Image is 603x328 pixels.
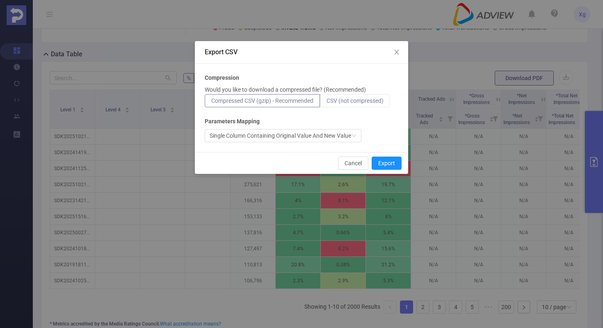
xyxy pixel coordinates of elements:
[372,157,402,170] button: Export
[352,133,356,139] i: icon: down
[338,157,368,170] button: Cancel
[385,41,408,64] button: Close
[211,97,313,104] span: Compressed CSV (gzip) - Recommended
[205,117,260,126] b: Parameters Mapping
[327,97,384,104] span: CSV (not compressed)
[393,49,400,55] i: icon: close
[205,74,239,82] b: Compression
[205,85,366,94] p: Would you like to download a compressed file? (Recommended)
[205,48,398,57] div: Export CSV
[210,129,351,142] div: Single Column Containing Original Value And New Value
